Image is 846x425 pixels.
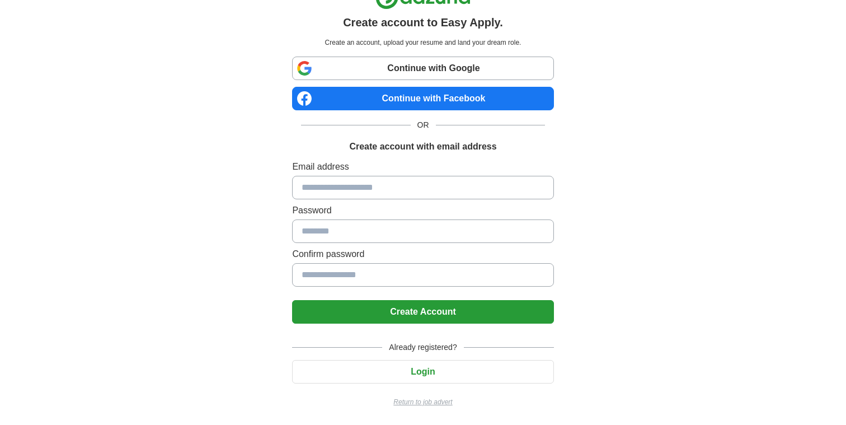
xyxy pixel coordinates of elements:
button: Login [292,360,553,384]
span: OR [411,119,436,131]
label: Email address [292,160,553,174]
a: Login [292,367,553,376]
a: Continue with Facebook [292,87,553,110]
h1: Create account to Easy Apply. [343,14,503,31]
h1: Create account with email address [349,140,496,153]
button: Create Account [292,300,553,324]
label: Password [292,204,553,217]
a: Continue with Google [292,57,553,80]
span: Already registered? [382,342,463,353]
a: Return to job advert [292,397,553,407]
p: Create an account, upload your resume and land your dream role. [294,38,551,48]
label: Confirm password [292,247,553,261]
